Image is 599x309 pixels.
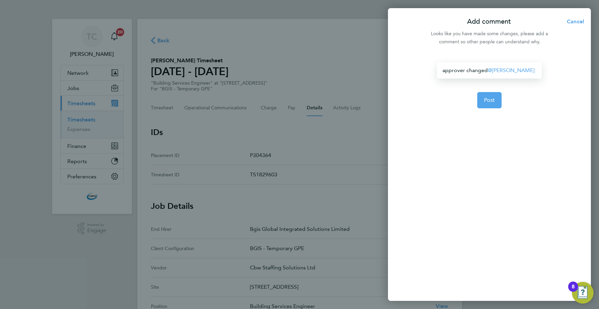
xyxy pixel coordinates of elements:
button: Cancel [556,15,591,28]
div: 8 [572,287,575,295]
span: Post [484,97,495,104]
div: approver changed ​ [437,62,542,79]
div: Looks like you have made some changes, please add a comment so other people can understand why. [427,30,552,46]
button: Post [477,92,502,108]
a: [PERSON_NAME] [488,67,534,73]
p: Add comment [467,17,511,26]
button: Open Resource Center, 8 new notifications [572,282,594,304]
span: Cancel [565,18,584,25]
